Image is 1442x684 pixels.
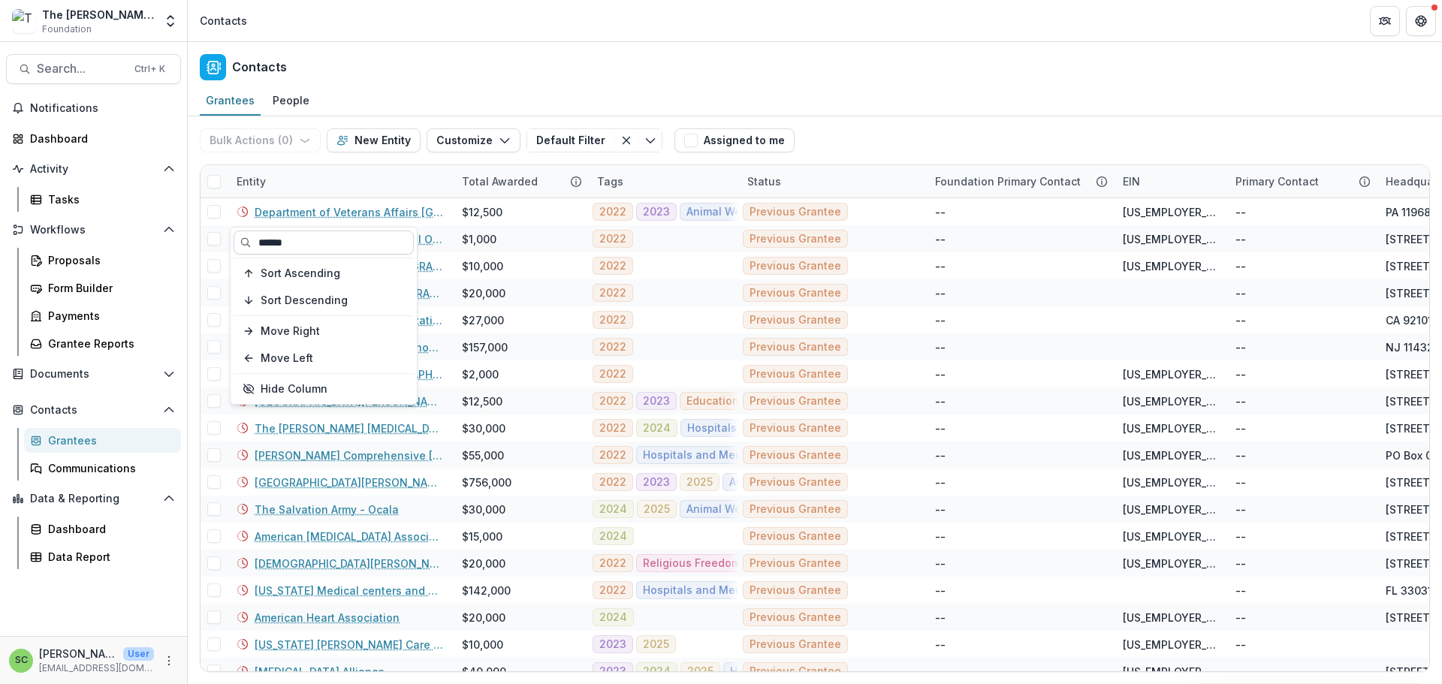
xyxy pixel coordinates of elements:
div: -- [1235,556,1246,571]
a: People [267,86,315,116]
span: 2025 [644,503,670,516]
span: Previous Grantee [750,260,841,273]
div: [US_EMPLOYER_IDENTIFICATION_NUMBER] [1123,664,1217,679]
span: Workflows [30,224,157,237]
a: Data Report [24,544,181,569]
span: Previous Grantee [750,395,841,408]
div: Status [738,173,790,189]
div: -- [935,664,946,679]
span: 2022 [599,314,626,327]
div: $27,000 [462,312,504,328]
span: Previous Grantee [750,503,841,516]
div: -- [935,610,946,625]
span: Previous Grantee [750,557,841,570]
span: 2024 [643,665,671,678]
div: -- [935,475,946,490]
button: Toggle menu [638,128,662,152]
a: Grantees [200,86,261,116]
span: Hospitals and Medical Research [643,449,813,462]
span: Search... [37,62,125,76]
span: Hospitals and Medical Research [687,422,858,435]
button: Clear filter [614,128,638,152]
div: The [PERSON_NAME] Foundation [42,7,154,23]
div: $12,500 [462,204,502,220]
div: [US_EMPLOYER_IDENTIFICATION_NUMBER] [1123,366,1217,382]
div: Ctrl + K [131,61,168,77]
div: [US_EMPLOYER_IDENTIFICATION_NUMBER] [1123,231,1217,247]
span: Previous Grantee [750,422,841,435]
span: 2023 [599,665,626,678]
span: Contacts [30,404,157,417]
a: Grantee Reports [24,331,181,356]
div: Tags [588,165,738,197]
span: 2022 [599,260,626,273]
span: 2024 [599,503,627,516]
div: Status [738,165,926,197]
div: Primary Contact [1226,173,1328,189]
span: 2022 [599,287,626,300]
span: Documents [30,368,157,381]
div: -- [1235,231,1246,247]
span: 2022 [599,557,626,570]
div: PA 11968 [1386,204,1431,220]
span: 2024 [599,530,627,543]
div: $10,000 [462,637,503,652]
span: Notifications [30,102,175,115]
span: Previous Grantee [750,584,841,597]
div: -- [1235,447,1246,463]
div: [US_EMPLOYER_IDENTIFICATION_NUMBER] [1123,258,1217,274]
div: -- [1235,475,1246,490]
span: Previous Grantee [750,233,841,246]
span: Sort Ascending [261,267,340,280]
div: -- [1235,204,1246,220]
span: 2022 [599,476,626,489]
div: EIN [1114,165,1226,197]
a: Dashboard [24,517,181,541]
span: Data & Reporting [30,493,157,505]
img: The Brunetti Foundation [12,9,36,33]
div: Foundation Primary Contact [926,165,1114,197]
div: -- [1235,664,1246,679]
div: [US_EMPLOYER_IDENTIFICATION_NUMBER] [1123,637,1217,652]
div: -- [1235,420,1246,436]
span: 2025 [686,476,713,489]
div: -- [1235,393,1246,409]
div: -- [935,420,946,436]
button: Bulk Actions (0) [200,128,321,152]
p: User [123,647,154,661]
div: People [267,89,315,111]
span: Previous Grantee [750,476,841,489]
div: -- [935,258,946,274]
div: -- [935,502,946,517]
a: American [MEDICAL_DATA] Association [255,529,444,544]
div: Entity [228,165,453,197]
div: Grantees [200,89,261,111]
span: Previous Grantee [750,206,841,218]
button: Move Left [234,346,414,370]
button: Open Documents [6,362,181,386]
a: Communications [24,456,181,481]
a: The [PERSON_NAME] [MEDICAL_DATA] Foundation [255,420,444,436]
div: -- [1235,258,1246,274]
a: [GEOGRAPHIC_DATA][PERSON_NAME] [255,475,444,490]
div: -- [935,366,946,382]
div: $756,000 [462,475,511,490]
div: -- [935,393,946,409]
span: 2022 [599,341,626,354]
div: -- [1235,637,1246,652]
div: -- [935,637,946,652]
button: Open Data & Reporting [6,487,181,511]
div: FL 33031 [1386,583,1432,598]
span: Previous Grantee [750,341,841,354]
button: Get Help [1406,6,1436,36]
div: Payments [48,308,169,324]
div: -- [935,312,946,328]
div: Entity [228,173,275,189]
div: $12,500 [462,393,502,409]
div: Primary Contact [1226,165,1377,197]
div: [US_EMPLOYER_IDENTIFICATION_NUMBER] [1123,502,1217,517]
div: [US_EMPLOYER_IDENTIFICATION_NUMBER] [1123,610,1217,625]
button: Sort Descending [234,288,414,312]
button: Default Filter [526,128,614,152]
